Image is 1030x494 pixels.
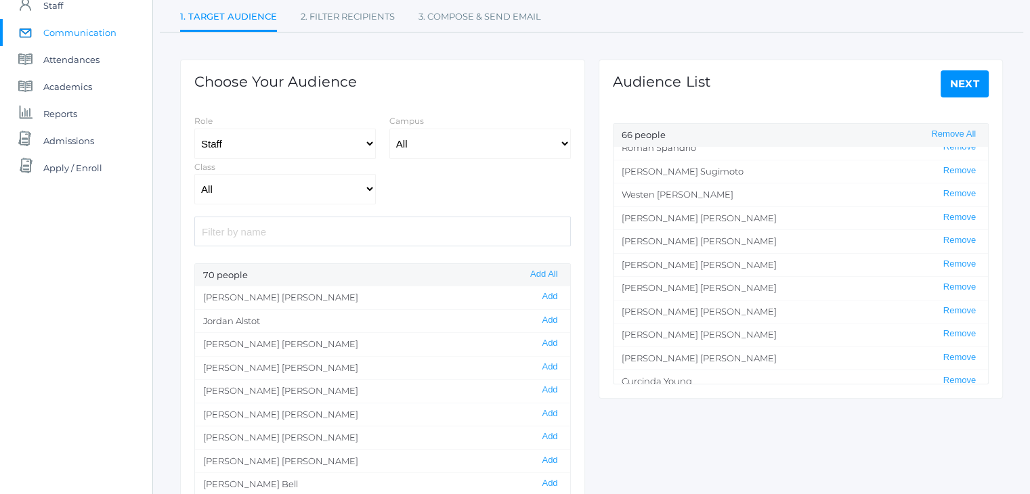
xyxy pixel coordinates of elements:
[43,46,100,73] span: Attendances
[195,449,570,473] li: [PERSON_NAME] [PERSON_NAME]
[195,403,570,426] li: [PERSON_NAME] [PERSON_NAME]
[43,154,102,181] span: Apply / Enroll
[614,300,989,323] li: [PERSON_NAME] [PERSON_NAME]
[538,384,561,396] button: Add
[538,455,561,466] button: Add
[538,291,561,302] button: Add
[939,188,980,200] button: Remove
[43,127,94,154] span: Admissions
[614,346,989,370] li: [PERSON_NAME] [PERSON_NAME]
[389,116,424,126] label: Campus
[194,217,571,246] input: Filter by name
[419,3,541,30] a: 3. Compose & Send Email
[538,361,561,373] button: Add
[180,3,277,32] a: 1. Target Audience
[613,74,711,89] h1: Audience List
[614,206,989,230] li: [PERSON_NAME] [PERSON_NAME]
[927,129,980,140] button: Remove All
[195,379,570,403] li: [PERSON_NAME] [PERSON_NAME]
[939,165,980,177] button: Remove
[614,276,989,300] li: [PERSON_NAME] [PERSON_NAME]
[526,269,561,280] button: Add All
[538,408,561,420] button: Add
[939,375,980,386] button: Remove
[195,332,570,356] li: [PERSON_NAME] [PERSON_NAME]
[194,116,213,126] label: Role
[614,183,989,206] li: Westen [PERSON_NAME]
[195,426,570,449] li: [PERSON_NAME] [PERSON_NAME]
[43,73,92,100] span: Academics
[939,235,980,246] button: Remove
[614,229,989,253] li: [PERSON_NAME] [PERSON_NAME]
[538,338,561,349] button: Add
[194,74,357,89] h1: Choose Your Audience
[194,162,215,172] label: Class
[195,264,570,287] div: 70 people
[939,352,980,363] button: Remove
[614,323,989,346] li: [PERSON_NAME] [PERSON_NAME]
[538,315,561,326] button: Add
[939,282,980,293] button: Remove
[301,3,395,30] a: 2. Filter Recipients
[939,212,980,223] button: Remove
[941,70,989,97] a: Next
[43,100,77,127] span: Reports
[43,19,116,46] span: Communication
[538,431,561,443] button: Add
[538,478,561,489] button: Add
[195,309,570,333] li: Jordan Alstot
[939,305,980,317] button: Remove
[939,328,980,340] button: Remove
[614,124,989,147] div: 66 people
[195,286,570,309] li: [PERSON_NAME] [PERSON_NAME]
[939,259,980,270] button: Remove
[614,160,989,183] li: [PERSON_NAME] Sugimoto
[614,136,989,160] li: Roman Spandrio
[614,253,989,277] li: [PERSON_NAME] [PERSON_NAME]
[939,141,980,153] button: Remove
[195,356,570,380] li: [PERSON_NAME] [PERSON_NAME]
[614,369,989,393] li: Curcinda Young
